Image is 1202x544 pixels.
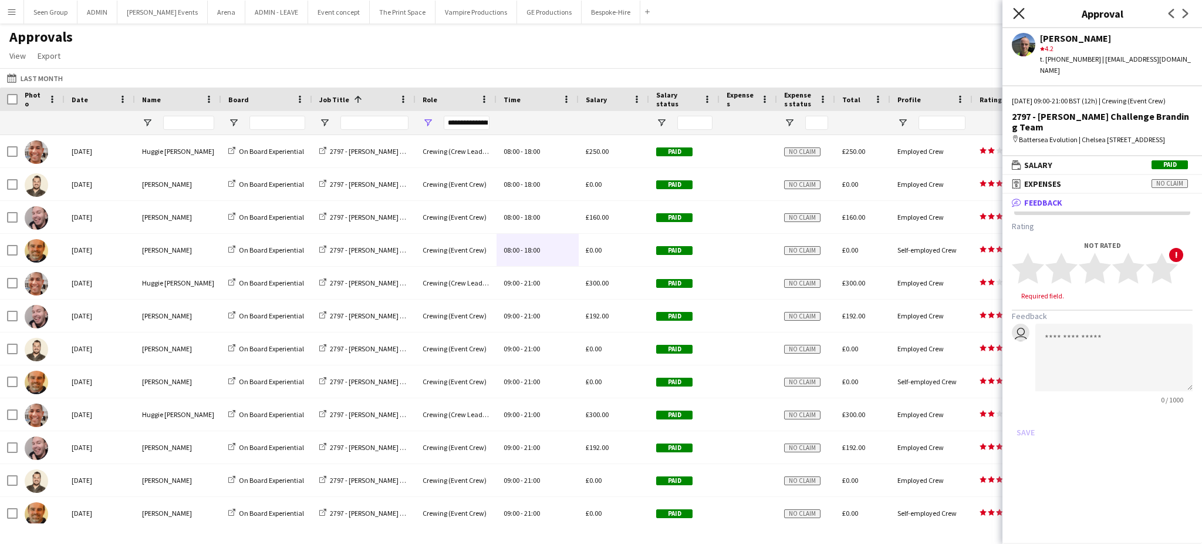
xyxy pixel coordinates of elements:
[416,464,497,496] div: Crewing (Event Crew)
[524,377,540,386] span: 21:00
[842,410,865,419] span: £300.00
[524,246,540,254] span: 18:00
[135,365,221,398] div: [PERSON_NAME]
[25,502,48,526] img: Shane King
[65,234,135,266] div: [DATE]
[842,213,865,221] span: £160.00
[416,300,497,332] div: Crewing (Event Crew)
[897,117,908,128] button: Open Filter Menu
[330,278,473,287] span: 2797 - [PERSON_NAME] Challenge (Peugeot Van)
[65,135,135,167] div: [DATE]
[842,278,865,287] span: £300.00
[842,95,860,104] span: Total
[521,509,523,518] span: -
[897,410,944,419] span: Employed Crew
[330,476,473,485] span: 2797 - [PERSON_NAME] Challenge (Peugeot Van)
[228,410,304,419] a: On Board Experiential
[504,443,519,452] span: 09:00
[239,180,304,189] span: On Board Experiential
[65,398,135,431] div: [DATE]
[919,116,965,130] input: Profile Filter Input
[135,168,221,200] div: [PERSON_NAME]
[319,246,473,254] a: 2797 - [PERSON_NAME] Challenge (Peugeot Van)
[656,345,693,354] span: Paid
[656,411,693,419] span: Paid
[135,267,221,299] div: Huggie [PERSON_NAME]
[1012,135,1193,145] div: Battersea Evolution | Chelsea [STREET_ADDRESS]
[842,246,858,254] span: £0.00
[842,147,865,156] span: £250.00
[897,344,944,353] span: Employed Crew
[239,311,304,320] span: On Board Experiential
[319,344,473,353] a: 2797 - [PERSON_NAME] Challenge (Peugeot Van)
[416,365,497,398] div: Crewing (Event Crew)
[319,476,473,485] a: 2797 - [PERSON_NAME] Challenge (Peugeot Van)
[504,246,519,254] span: 08:00
[416,234,497,266] div: Crewing (Event Crew)
[239,246,304,254] span: On Board Experiential
[586,344,602,353] span: £0.00
[521,410,523,419] span: -
[504,95,521,104] span: Time
[521,147,523,156] span: -
[842,344,858,353] span: £0.00
[135,201,221,233] div: [PERSON_NAME]
[330,344,473,353] span: 2797 - [PERSON_NAME] Challenge (Peugeot Van)
[842,443,865,452] span: £192.00
[586,377,602,386] span: £0.00
[784,476,821,485] span: No claim
[784,378,821,387] span: No claim
[897,246,957,254] span: Self-employed Crew
[135,497,221,529] div: [PERSON_NAME]
[416,201,497,233] div: Crewing (Event Crew)
[504,213,519,221] span: 08:00
[65,431,135,464] div: [DATE]
[330,180,473,189] span: 2797 - [PERSON_NAME] Challenge (Peugeot Van)
[897,443,944,452] span: Employed Crew
[25,404,48,427] img: Huggie Junior Fox-Buchanan
[521,344,523,353] span: -
[521,476,523,485] span: -
[784,444,821,452] span: No claim
[1024,179,1061,189] span: Expenses
[517,1,582,23] button: GE Productions
[135,300,221,332] div: [PERSON_NAME]
[504,344,519,353] span: 09:00
[656,147,693,156] span: Paid
[65,201,135,233] div: [DATE]
[521,278,523,287] span: -
[1012,241,1193,250] div: Not rated
[340,116,408,130] input: Job Title Filter Input
[135,398,221,431] div: Huggie [PERSON_NAME]
[1152,160,1188,169] span: Paid
[897,377,957,386] span: Self-employed Crew
[117,1,208,23] button: [PERSON_NAME] Events
[135,333,221,365] div: [PERSON_NAME]
[1002,194,1202,211] mat-expansion-panel-header: Feedback
[228,213,304,221] a: On Board Experiential
[656,180,693,189] span: Paid
[319,213,473,221] a: 2797 - [PERSON_NAME] Challenge (Peugeot Van)
[784,411,821,419] span: No claim
[228,311,304,320] a: On Board Experiential
[586,509,602,518] span: £0.00
[504,377,519,386] span: 09:00
[842,476,858,485] span: £0.00
[239,410,304,419] span: On Board Experiential
[423,117,433,128] button: Open Filter Menu
[521,377,523,386] span: -
[239,213,304,221] span: On Board Experiential
[228,147,304,156] a: On Board Experiential
[142,95,161,104] span: Name
[656,213,693,222] span: Paid
[504,410,519,419] span: 09:00
[370,1,435,23] button: The Print Space
[524,147,540,156] span: 18:00
[25,371,48,394] img: Shane King
[25,436,48,460] img: Eldon Taylor
[239,278,304,287] span: On Board Experiential
[228,278,304,287] a: On Board Experiential
[656,378,693,387] span: Paid
[330,377,473,386] span: 2797 - [PERSON_NAME] Challenge (Peugeot Van)
[319,311,473,320] a: 2797 - [PERSON_NAME] Challenge (Peugeot Van)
